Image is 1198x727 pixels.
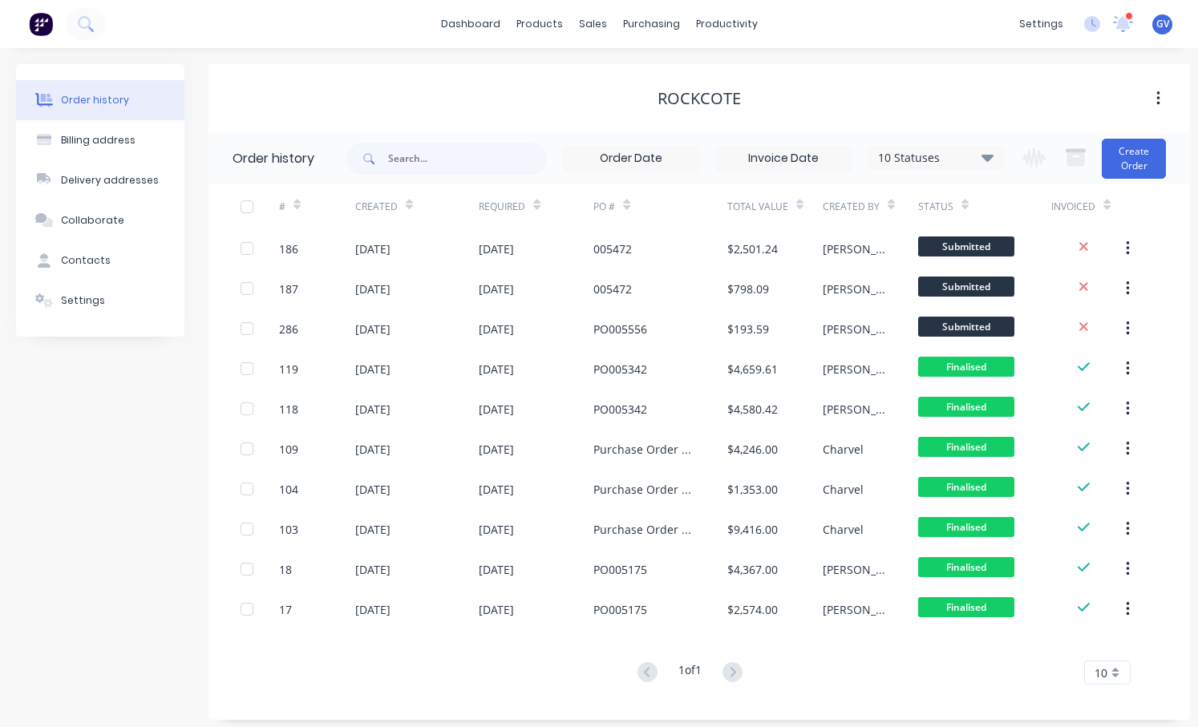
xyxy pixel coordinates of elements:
div: 17 [279,601,292,618]
div: [DATE] [355,361,391,378]
button: Order history [16,80,184,120]
div: [DATE] [479,401,514,418]
div: [DATE] [355,601,391,618]
div: [DATE] [355,561,391,578]
div: [DATE] [355,441,391,458]
div: [DATE] [479,561,514,578]
div: [DATE] [355,521,391,538]
div: [PERSON_NAME] [823,401,886,418]
div: Order history [233,149,314,168]
span: 10 [1095,664,1107,681]
div: $9,416.00 [727,521,778,538]
div: 005472 [593,281,632,297]
div: 10 Statuses [868,149,1003,167]
div: [PERSON_NAME] [823,601,886,618]
span: Finalised [918,477,1014,497]
div: Status [918,200,953,214]
div: Purchase Order No.: PO005138 Quote No.: Q1686 [593,521,695,538]
span: Finalised [918,397,1014,417]
div: 1 of 1 [678,661,702,685]
div: Collaborate [61,213,124,228]
input: Order Date [564,147,698,171]
div: 103 [279,521,298,538]
div: [DATE] [479,281,514,297]
div: [DATE] [479,441,514,458]
div: Total Value [727,184,823,228]
div: productivity [688,12,766,36]
div: Invoiced [1051,184,1127,228]
button: Contacts [16,240,184,281]
div: 119 [279,361,298,378]
div: [PERSON_NAME] [823,240,886,257]
div: 186 [279,240,298,257]
span: Submitted [918,317,1014,337]
div: Charvel [823,481,864,498]
div: 18 [279,561,292,578]
div: PO005556 [593,321,647,337]
span: Submitted [918,277,1014,297]
div: Order history [61,93,129,107]
div: Created By [823,184,918,228]
input: Search... [388,143,547,175]
div: [PERSON_NAME] [823,561,886,578]
span: Finalised [918,557,1014,577]
div: [DATE] [479,521,514,538]
div: 109 [279,441,298,458]
div: [DATE] [479,361,514,378]
div: purchasing [615,12,688,36]
div: # [279,184,355,228]
span: Finalised [918,517,1014,537]
div: PO # [593,200,615,214]
div: # [279,200,285,214]
div: $4,367.00 [727,561,778,578]
div: [DATE] [355,401,391,418]
div: [DATE] [355,321,391,337]
div: 118 [279,401,298,418]
div: 005472 [593,240,632,257]
div: [PERSON_NAME] [823,321,886,337]
div: Required [479,184,593,228]
div: [DATE] [479,240,514,257]
div: 187 [279,281,298,297]
div: $1,353.00 [727,481,778,498]
div: [DATE] [479,481,514,498]
div: 286 [279,321,298,337]
span: Finalised [918,597,1014,617]
div: [DATE] [355,240,391,257]
div: Purchase Order No.: PO005025 Quote No.: Q1683 [593,481,695,498]
div: $2,574.00 [727,601,778,618]
div: Total Value [727,200,788,214]
a: dashboard [433,12,508,36]
div: Created [355,184,480,228]
input: Invoice Date [716,147,851,171]
div: [DATE] [355,281,391,297]
span: Finalised [918,437,1014,457]
div: Purchase Order No.: PO004940 Quote No.: Q1680 [593,441,695,458]
div: [DATE] [479,601,514,618]
button: Delivery addresses [16,160,184,200]
button: Create Order [1102,139,1166,179]
div: PO005342 [593,401,647,418]
div: $4,659.61 [727,361,778,378]
div: ROCKCOTE [658,89,741,108]
div: PO005342 [593,361,647,378]
span: GV [1156,17,1169,31]
div: Charvel [823,521,864,538]
div: PO005175 [593,561,647,578]
div: Status [918,184,1052,228]
div: Invoiced [1051,200,1095,214]
div: Created [355,200,398,214]
div: $4,246.00 [727,441,778,458]
div: Delivery addresses [61,173,159,188]
div: Required [479,200,525,214]
div: Charvel [823,441,864,458]
div: settings [1011,12,1071,36]
img: Factory [29,12,53,36]
div: Settings [61,293,105,308]
div: Contacts [61,253,111,268]
div: 104 [279,481,298,498]
button: Settings [16,281,184,321]
button: Collaborate [16,200,184,240]
div: [DATE] [355,481,391,498]
div: Created By [823,200,880,214]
